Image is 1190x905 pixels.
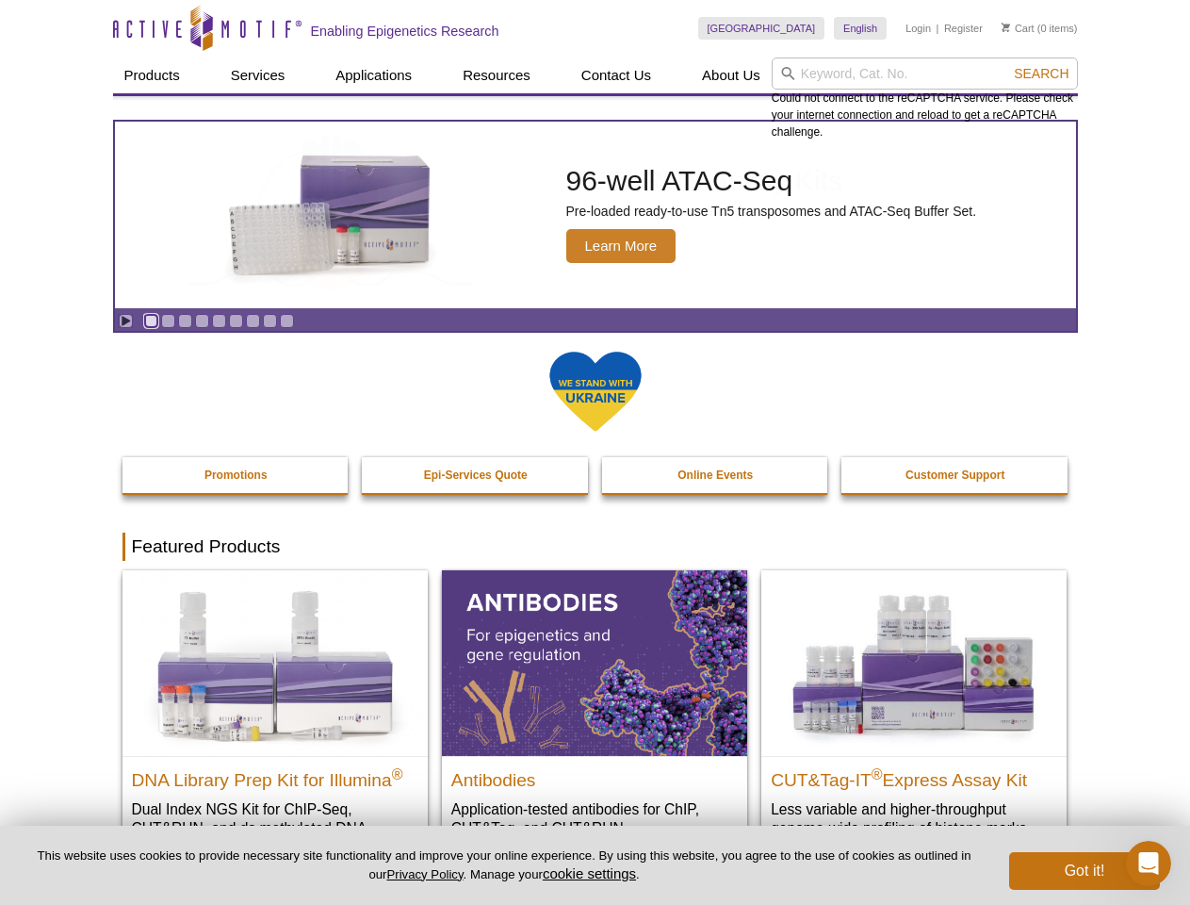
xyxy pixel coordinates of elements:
[905,469,1004,482] strong: Customer Support
[442,570,747,856] a: All Antibodies Antibodies Application-tested antibodies for ChIP, CUT&Tag, and CUT&RUN.
[451,58,542,93] a: Resources
[841,457,1069,493] a: Customer Support
[195,314,209,328] a: Go to slide 4
[1014,66,1068,81] span: Search
[834,17,887,40] a: English
[30,847,978,883] p: This website uses cookies to provide necessary site functionality and improve your online experie...
[392,765,403,782] sup: ®
[698,17,825,40] a: [GEOGRAPHIC_DATA]
[944,22,983,35] a: Register
[220,58,297,93] a: Services
[263,314,277,328] a: Go to slide 8
[772,58,1078,140] div: Could not connect to the reCAPTCHA service. Please check your internet connection and reload to g...
[280,314,294,328] a: Go to slide 9
[132,799,418,857] p: Dual Index NGS Kit for ChIP-Seq, CUT&RUN, and ds methylated DNA assays.
[122,570,428,755] img: DNA Library Prep Kit for Illumina
[122,570,428,875] a: DNA Library Prep Kit for Illumina DNA Library Prep Kit for Illumina® Dual Index NGS Kit for ChIP-...
[1002,22,1035,35] a: Cart
[204,469,268,482] strong: Promotions
[212,314,226,328] a: Go to slide 5
[1002,17,1078,40] li: (0 items)
[113,58,191,93] a: Products
[1009,852,1160,890] button: Got it!
[771,799,1057,838] p: Less variable and higher-throughput genome-wide profiling of histone marks​.
[246,314,260,328] a: Go to slide 7
[122,533,1068,561] h2: Featured Products
[178,314,192,328] a: Go to slide 3
[424,469,528,482] strong: Epi-Services Quote
[161,314,175,328] a: Go to slide 2
[772,58,1078,90] input: Keyword, Cat. No.
[132,762,418,790] h2: DNA Library Prep Kit for Illumina
[451,762,738,790] h2: Antibodies
[543,865,636,881] button: cookie settings
[122,457,350,493] a: Promotions
[691,58,772,93] a: About Us
[144,314,158,328] a: Go to slide 1
[451,799,738,838] p: Application-tested antibodies for ChIP, CUT&Tag, and CUT&RUN.
[1126,841,1171,886] iframe: Intercom live chat
[570,58,662,93] a: Contact Us
[362,457,590,493] a: Epi-Services Quote
[311,23,499,40] h2: Enabling Epigenetics Research
[442,570,747,755] img: All Antibodies
[677,469,753,482] strong: Online Events
[229,314,243,328] a: Go to slide 6
[548,350,643,434] img: We Stand With Ukraine
[386,867,463,881] a: Privacy Policy
[1008,65,1074,82] button: Search
[1002,23,1010,32] img: Your Cart
[119,314,133,328] a: Toggle autoplay
[872,765,883,782] sup: ®
[905,22,931,35] a: Login
[761,570,1067,755] img: CUT&Tag-IT® Express Assay Kit
[602,457,830,493] a: Online Events
[324,58,423,93] a: Applications
[761,570,1067,856] a: CUT&Tag-IT® Express Assay Kit CUT&Tag-IT®Express Assay Kit Less variable and higher-throughput ge...
[937,17,939,40] li: |
[771,762,1057,790] h2: CUT&Tag-IT Express Assay Kit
